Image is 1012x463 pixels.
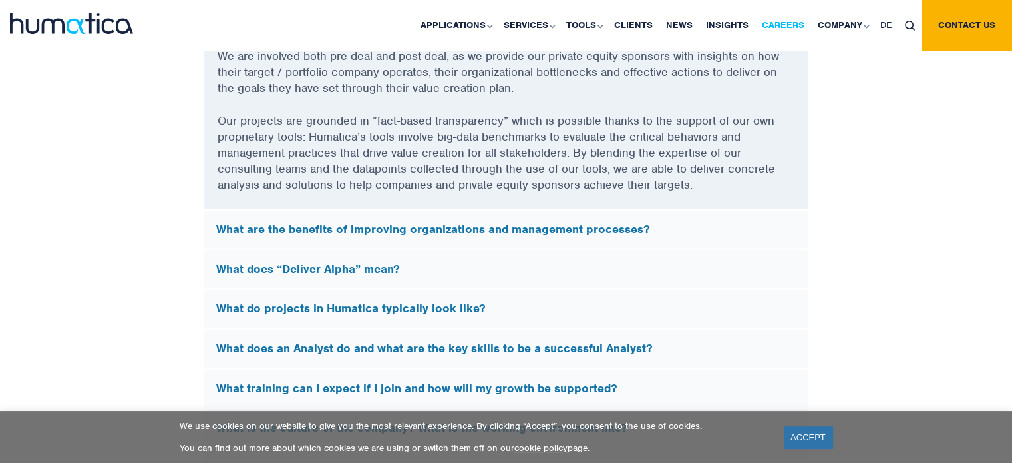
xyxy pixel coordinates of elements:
[216,302,796,316] h5: What do projects in Humatica typically look like?
[880,19,892,31] span: DE
[10,13,133,34] img: logo
[784,426,832,448] a: ACCEPT
[180,420,767,432] p: We use cookies on our website to give you the most relevant experience. By clicking “Accept”, you...
[180,442,767,454] p: You can find out more about which cookies we are using or switch them off on our page.
[216,223,796,237] h5: What are the benefits of improving organizations and management processes?
[514,442,568,454] a: cookie policy
[905,21,915,31] img: search_icon
[216,382,796,396] h5: What training can I expect if I join and how will my growth be supported?
[216,342,796,356] h5: What does an Analyst do and what are the key skills to be a successful Analyst?
[218,113,795,209] p: Our projects are grounded in “fact-based transparency” which is possible thanks to the support of...
[216,262,796,277] h5: What does “Deliver Alpha” mean?
[218,48,795,113] p: We are involved both pre-deal and post deal, as we provide our private equity sponsors with insig...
